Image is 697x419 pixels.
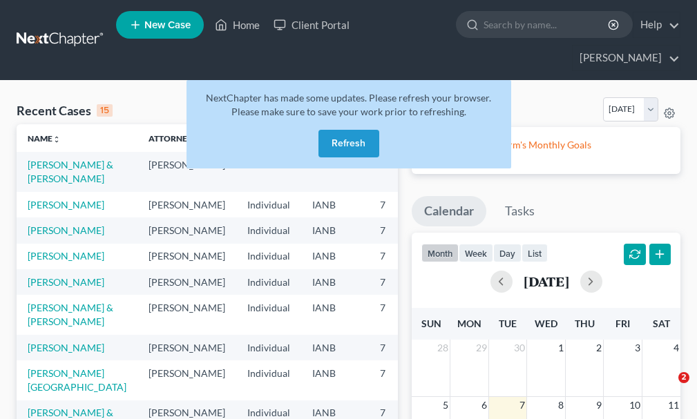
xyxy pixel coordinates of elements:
h2: [DATE] [524,274,569,289]
span: 29 [475,340,488,356]
td: IANB [301,217,369,243]
a: [PERSON_NAME] [28,224,104,236]
td: IANB [301,360,369,400]
td: Individual [236,360,301,400]
i: unfold_more [52,135,61,144]
button: week [459,244,493,262]
span: 10 [628,397,642,413]
a: Attorneyunfold_more [149,133,201,144]
td: Individual [236,269,301,295]
td: [PERSON_NAME] [137,244,236,269]
td: IANB [301,269,369,295]
a: [PERSON_NAME] [28,342,104,353]
a: [PERSON_NAME] [28,199,104,211]
a: Help [633,12,680,37]
td: Individual [236,295,301,334]
span: 7 [518,397,526,413]
span: Fri [615,318,630,329]
td: Individual [236,192,301,217]
span: 28 [436,340,450,356]
button: day [493,244,522,262]
span: 6 [480,397,488,413]
div: Recent Cases [17,102,113,119]
a: Home [208,12,267,37]
td: [PERSON_NAME] [137,217,236,243]
span: 1 [557,340,565,356]
span: Mon [457,318,481,329]
a: Client Portal [267,12,356,37]
td: [PERSON_NAME] [137,152,236,191]
td: 7 [369,335,438,360]
a: Nameunfold_more [28,133,61,144]
input: Search by name... [484,12,610,37]
a: [PERSON_NAME] [573,46,680,70]
span: Wed [535,318,557,329]
button: list [522,244,548,262]
td: Individual [236,244,301,269]
td: Individual [236,217,301,243]
td: [PERSON_NAME] [137,295,236,334]
span: Sat [653,318,670,329]
span: Sun [421,318,441,329]
p: Please setup your Firm's Monthly Goals [423,138,669,152]
td: 7 [369,217,438,243]
span: 8 [557,397,565,413]
td: [PERSON_NAME] [137,269,236,295]
a: [PERSON_NAME] [28,276,104,288]
td: 7 [369,244,438,269]
td: [PERSON_NAME] [137,192,236,217]
td: [PERSON_NAME] [137,335,236,360]
span: Tue [499,318,517,329]
span: Thu [575,318,595,329]
span: 2 [678,372,689,383]
button: Refresh [318,130,379,157]
td: [PERSON_NAME] [137,360,236,400]
iframe: Intercom live chat [650,372,683,405]
button: month [421,244,459,262]
td: 7 [369,295,438,334]
td: 7 [369,269,438,295]
td: 7 [369,192,438,217]
span: 3 [633,340,642,356]
a: Tasks [493,196,547,226]
td: IANB [301,295,369,334]
span: New Case [144,20,191,30]
span: 30 [513,340,526,356]
span: 9 [595,397,603,413]
div: 15 [97,104,113,117]
td: Individual [236,335,301,360]
span: 2 [595,340,603,356]
span: 4 [672,340,680,356]
a: [PERSON_NAME] & [PERSON_NAME] [28,159,113,184]
td: IANB [301,335,369,360]
a: [PERSON_NAME] [28,250,104,262]
span: 5 [441,397,450,413]
a: Calendar [412,196,486,226]
a: [PERSON_NAME][GEOGRAPHIC_DATA] [28,367,126,393]
td: IANB [301,244,369,269]
span: NextChapter has made some updates. Please refresh your browser. Please make sure to save your wor... [206,92,491,117]
td: 7 [369,360,438,400]
a: [PERSON_NAME] & [PERSON_NAME] [28,302,113,327]
td: IANB [301,192,369,217]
